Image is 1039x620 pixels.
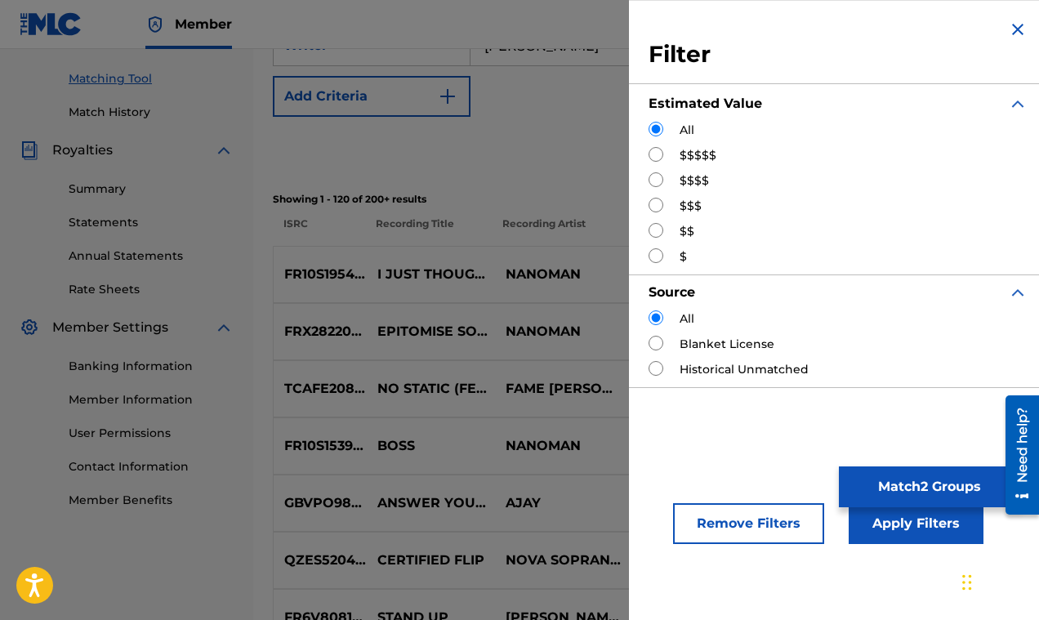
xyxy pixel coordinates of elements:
strong: Source [649,284,695,300]
p: ISRC [273,216,365,246]
img: expand [1008,94,1028,114]
p: FRX282201191 [274,322,367,341]
label: $$$$ [680,172,709,190]
p: [PERSON_NAME] [PERSON_NAME], [PERSON_NAME], [PERSON_NAME] [623,551,751,570]
p: NANOMAN [495,265,623,284]
button: Remove Filters [673,503,824,544]
p: [PERSON_NAME] [623,322,751,341]
p: I JUST THOUGHT I'D FUCK IT (FEAT. ROGUE ELEMENT 89) [367,265,495,284]
a: User Permissions [69,425,234,442]
label: Blanket License [680,336,774,353]
button: Apply Filters [849,503,983,544]
a: Member Information [69,391,234,408]
p: Recording Title [365,216,492,246]
p: NANOMAN [495,436,623,456]
img: Royalties [20,141,39,160]
p: FR10S1954986 [274,265,367,284]
p: GBVPO9812391 [274,493,367,513]
img: expand [214,141,234,160]
p: Showing 1 - 120 of 200+ results [273,192,1019,207]
p: NOVA SOPRANO,[PERSON_NAME],FAME [PERSON_NAME] [495,551,623,570]
img: 9d2ae6d4665cec9f34b9.svg [438,87,457,106]
a: Matching Tool [69,70,234,87]
p: CERTIFIED FLIP [367,551,495,570]
a: Summary [69,181,234,198]
a: Match History [69,104,234,121]
img: Member Settings [20,318,39,337]
img: MLC Logo [20,12,82,36]
label: $$ [680,223,694,240]
img: expand [214,318,234,337]
label: Historical Unmatched [680,361,809,378]
span: Royalties [52,141,113,160]
img: close [1008,20,1028,39]
p: BOSS [367,436,495,456]
label: All [680,122,694,139]
p: QZES52041275 [274,551,367,570]
label: $$$ [680,198,702,215]
p: FAME [PERSON_NAME] [495,379,623,399]
h3: Filter [649,40,1028,69]
span: Member [175,15,232,33]
label: All [680,310,694,328]
a: Member Benefits [69,492,234,509]
p: BADNESS RECORDS LTD, [PERSON_NAME] [623,493,751,513]
iframe: Resource Center [993,388,1039,523]
p: NANOMAN [495,322,623,341]
button: Add Criteria [273,76,470,117]
iframe: Chat Widget [957,542,1039,620]
p: [PERSON_NAME] [623,436,751,456]
p: Writer(s) [619,216,746,246]
p: NO STATIC (FEAT. CHASE FETTI) [367,379,495,399]
a: Statements [69,214,234,231]
a: Banking Information [69,358,234,375]
a: Contact Information [69,458,234,475]
p: EPITOMISE SOUL [367,322,495,341]
span: Member Settings [52,318,168,337]
p: ANSWER YOUR PHONE [367,493,495,513]
label: $$$$$ [680,147,716,164]
div: Drag [962,558,972,607]
p: [PERSON_NAME], [PERSON_NAME], [PERSON_NAME] [623,379,751,399]
p: FR10S1539340 [274,436,367,456]
a: Annual Statements [69,248,234,265]
p: Recording Artist [492,216,618,246]
a: Rate Sheets [69,281,234,298]
p: [PERSON_NAME], [PERSON_NAME] [623,265,751,284]
button: Match2 Groups [839,466,1019,507]
p: AJAY [495,493,623,513]
img: Top Rightsholder [145,15,165,34]
label: $ [680,248,687,265]
p: TCAFE2083317 [274,379,367,399]
img: expand [1008,283,1028,302]
strong: Estimated Value [649,96,762,111]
